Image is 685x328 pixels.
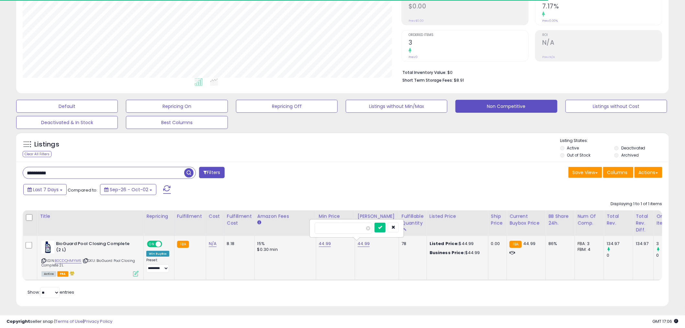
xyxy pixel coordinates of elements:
[402,241,422,247] div: 78
[430,250,465,256] b: Business Price:
[358,240,370,247] a: 44.99
[567,145,579,151] label: Active
[542,33,662,37] span: ROI
[657,241,683,247] div: 3
[542,3,662,11] h2: 7.17%
[199,167,224,178] button: Filters
[603,167,634,178] button: Columns
[209,213,221,220] div: Cost
[227,213,252,227] div: Fulfillment Cost
[653,318,679,324] span: 2025-10-10 17:06 GMT
[346,100,447,113] button: Listings without Min/Max
[68,271,75,275] i: hazardous material
[23,184,67,195] button: Last 7 Days
[409,55,418,59] small: Prev: 0
[409,3,528,11] h2: $0.00
[56,241,135,254] b: BioGuard Pool Closing Complete (2 L)
[491,241,502,247] div: 0.00
[358,213,396,220] div: [PERSON_NAME]
[148,241,156,247] span: ON
[257,247,311,252] div: $0.30 min
[402,68,657,76] li: $0
[621,152,639,158] label: Archived
[126,116,228,129] button: Best Columns
[657,213,680,227] div: Ordered Items
[227,241,250,247] div: 8.18
[41,241,139,276] div: ASIN:
[568,167,602,178] button: Save View
[146,251,169,257] div: Win BuyBox
[409,39,528,48] h2: 3
[607,241,633,247] div: 134.97
[55,318,83,324] a: Terms of Use
[566,100,667,113] button: Listings without Cost
[409,33,528,37] span: Ordered Items
[319,213,352,220] div: Min Price
[455,100,557,113] button: Non Competitive
[28,289,74,295] span: Show: entries
[146,213,172,220] div: Repricing
[68,187,97,193] span: Compared to:
[430,241,483,247] div: $44.99
[402,70,446,75] b: Total Inventory Value:
[402,213,424,227] div: Fulfillable Quantity
[607,169,628,176] span: Columns
[209,240,217,247] a: N/A
[319,240,331,247] a: 44.99
[6,319,112,325] div: seller snap | |
[430,213,486,220] div: Listed Price
[402,77,453,83] b: Short Term Storage Fees:
[542,55,555,59] small: Prev: N/A
[636,241,649,247] div: 134.97
[100,184,156,195] button: Sep-26 - Oct-02
[607,213,630,227] div: Total Rev.
[257,220,261,226] small: Amazon Fees.
[126,100,228,113] button: Repricing On
[611,201,662,207] div: Displaying 1 to 1 of 1 items
[578,241,599,247] div: FBA: 3
[578,213,601,227] div: Num of Comp.
[548,241,570,247] div: 86%
[634,167,662,178] button: Actions
[257,241,311,247] div: 15%
[16,116,118,129] button: Deactivated & In Stock
[161,241,172,247] span: OFF
[578,247,599,252] div: FBM: 4
[657,252,683,258] div: 0
[6,318,30,324] strong: Copyright
[177,213,203,220] div: Fulfillment
[510,213,543,227] div: Current Buybox Price
[560,138,669,144] p: Listing States:
[40,213,141,220] div: Title
[523,240,536,247] span: 44.99
[55,258,82,264] a: B0CDQHMYM6
[16,100,118,113] button: Default
[636,213,651,233] div: Total Rev. Diff.
[33,186,59,193] span: Last 7 Days
[41,271,56,277] span: All listings currently available for purchase on Amazon
[430,250,483,256] div: $44.99
[430,240,459,247] b: Listed Price:
[146,258,169,273] div: Preset:
[542,19,558,23] small: Prev: 0.00%
[41,258,135,268] span: | SKU: BioGuard Pool Closing Complete 2L
[110,186,148,193] span: Sep-26 - Oct-02
[542,39,662,48] h2: N/A
[409,19,424,23] small: Prev: $0.00
[41,241,54,254] img: 41XyOztyW8L._SL40_.jpg
[510,241,522,248] small: FBA
[607,252,633,258] div: 0
[454,77,464,83] span: $8.91
[177,241,189,248] small: FBA
[548,213,572,227] div: BB Share 24h.
[34,140,59,149] h5: Listings
[57,271,68,277] span: FBA
[23,151,51,157] div: Clear All Filters
[567,152,591,158] label: Out of Stock
[257,213,313,220] div: Amazon Fees
[84,318,112,324] a: Privacy Policy
[491,213,504,227] div: Ship Price
[621,145,646,151] label: Deactivated
[236,100,338,113] button: Repricing Off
